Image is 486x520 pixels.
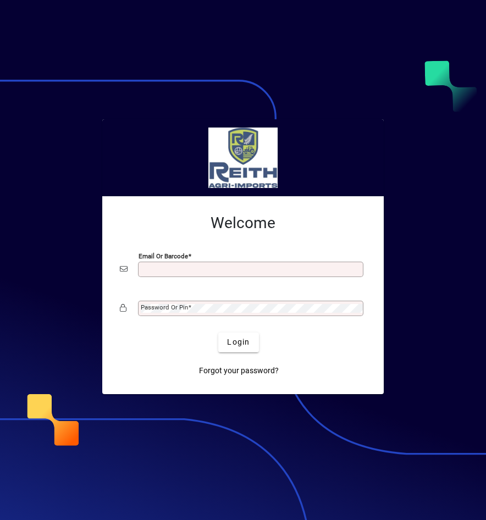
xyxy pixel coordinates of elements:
[227,336,250,348] span: Login
[195,361,283,381] a: Forgot your password?
[218,333,258,352] button: Login
[120,214,366,233] h2: Welcome
[139,252,188,259] mat-label: Email or Barcode
[141,303,188,311] mat-label: Password or Pin
[199,365,279,377] span: Forgot your password?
